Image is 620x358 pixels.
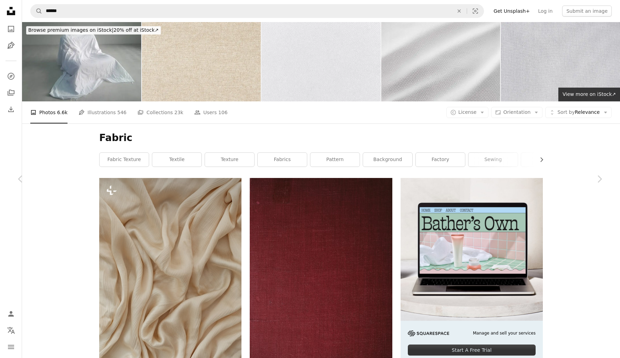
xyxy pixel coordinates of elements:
[489,6,534,17] a: Get Unsplash+
[79,101,126,123] a: Illustrations 546
[579,146,620,212] a: Next
[408,345,536,356] div: Start A Free Trial
[446,107,489,118] button: License
[562,6,612,17] button: Submit an image
[117,109,127,116] span: 546
[473,330,536,336] span: Manage and sell your services
[22,22,141,101] img: Armchair covered with a white cloth
[250,289,392,295] a: a close up of a red book cover
[468,153,518,167] a: sewing
[503,109,530,115] span: Orientation
[4,324,18,337] button: Language
[152,153,201,167] a: textile
[4,69,18,83] a: Explore
[557,109,575,115] span: Sort by
[174,109,183,116] span: 23k
[401,178,543,320] img: file-1707883121023-8e3502977149image
[99,282,241,288] a: a close up view of a beige fabric
[310,153,360,167] a: pattern
[458,109,477,115] span: License
[557,109,600,116] span: Relevance
[28,27,113,33] span: Browse premium images on iStock |
[562,91,616,97] span: View more on iStock ↗
[4,39,18,52] a: Illustrations
[4,22,18,36] a: Photos
[100,153,149,167] a: fabric texture
[452,4,467,18] button: Clear
[491,107,542,118] button: Orientation
[381,22,500,101] img: white fabric
[408,330,449,336] img: file-1705255347840-230a6ab5bca9image
[545,107,612,118] button: Sort byRelevance
[363,153,412,167] a: background
[534,6,557,17] a: Log in
[4,307,18,321] a: Log in / Sign up
[4,102,18,116] a: Download History
[22,22,165,39] a: Browse premium images on iStock|20% off at iStock↗
[258,153,307,167] a: fabrics
[218,109,228,116] span: 106
[501,22,620,101] img: White grey cotton fabric cloth texture for background, natural textile pattern.
[28,27,159,33] span: 20% off at iStock ↗
[416,153,465,167] a: factory
[205,153,254,167] a: texture
[142,22,261,101] img: Brown fabric cloth texture for background, natural textile pattern.
[30,4,484,18] form: Find visuals sitewide
[261,22,381,101] img: White fabric texture
[467,4,484,18] button: Visual search
[137,101,183,123] a: Collections 23k
[4,86,18,100] a: Collections
[31,4,42,18] button: Search Unsplash
[99,132,543,144] h1: Fabric
[521,153,570,167] a: cloth
[4,340,18,354] button: Menu
[194,101,227,123] a: Users 106
[558,88,620,101] a: View more on iStock↗
[535,153,543,167] button: scroll list to the right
